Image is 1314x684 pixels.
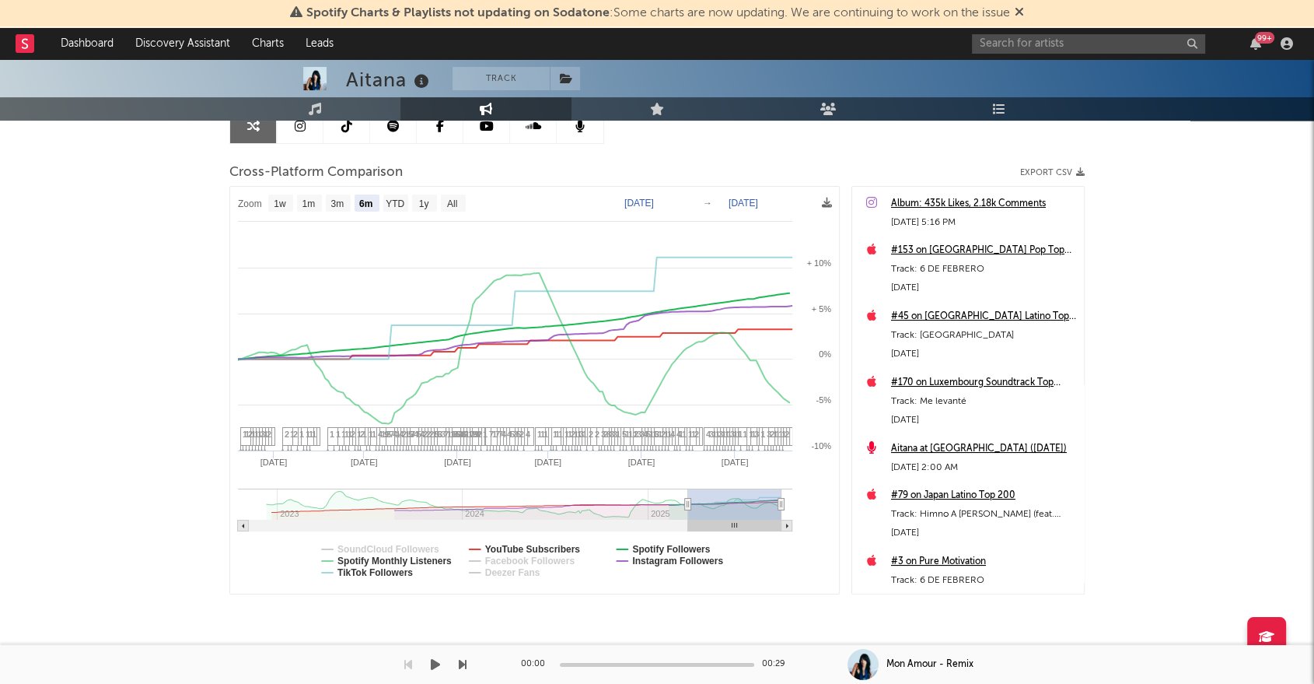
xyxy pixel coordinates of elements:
[405,430,414,439] span: 13
[613,430,617,439] span: 3
[781,430,786,439] span: 1
[124,28,241,59] a: Discovery Assistant
[351,458,378,467] text: [DATE]
[453,67,550,90] button: Track
[423,430,428,439] span: 2
[891,326,1076,345] div: Track: [GEOGRAPHIC_DATA]
[1020,168,1085,177] button: Export CSV
[1255,32,1274,44] div: 99 +
[812,304,832,314] text: + 5%
[441,430,446,439] span: 3
[302,198,315,209] text: 1m
[357,430,362,439] span: 1
[330,430,334,439] span: 1
[420,430,425,439] span: 4
[754,430,759,439] span: 3
[729,198,758,209] text: [DATE]
[891,307,1076,326] a: #45 on [GEOGRAPHIC_DATA] Latino Top 200
[891,392,1076,411] div: Track: Me levanté
[381,430,390,439] span: 12
[432,430,442,439] span: 15
[295,28,344,59] a: Leads
[773,430,778,439] span: 1
[694,430,699,439] span: 2
[1250,37,1261,50] button: 99+
[306,7,1010,19] span: : Some charts are now updating. We are continuing to work on the issue
[577,430,582,439] span: 1
[285,430,289,439] span: 2
[306,7,610,19] span: Spotify Charts & Playlists not updating on Sodatone
[667,430,672,439] span: 1
[767,430,771,439] span: 3
[417,430,421,439] span: 5
[891,571,1076,590] div: Track: 6 DE FEBRERO
[819,349,831,359] text: 0%
[238,198,262,209] text: Zoom
[571,430,575,439] span: 2
[260,430,265,439] span: 3
[760,430,765,439] span: 1
[337,567,413,578] text: TikTok Followers
[658,430,662,439] span: 1
[510,430,515,439] span: 5
[649,430,659,439] span: 15
[891,213,1076,232] div: [DATE] 5:16 PM
[891,440,1076,458] div: Aitana at [GEOGRAPHIC_DATA] ([DATE])
[306,430,310,439] span: 1
[703,198,712,209] text: →
[670,430,675,439] span: 4
[485,567,540,578] text: Deezer Fans
[601,430,606,439] span: 3
[447,198,457,209] text: All
[419,198,429,209] text: 1y
[595,430,599,439] span: 2
[229,163,403,182] span: Cross-Platform Comparison
[393,430,397,439] span: 4
[540,430,545,439] span: 1
[299,430,304,439] span: 1
[396,430,400,439] span: 1
[632,556,723,566] text: Instagram Followers
[372,430,376,439] span: 1
[399,430,404,439] span: 4
[718,430,723,439] span: 3
[891,486,1076,505] div: #79 on Japan Latino Top 200
[330,198,344,209] text: 3m
[886,658,973,672] div: Mon Amour - Remix
[537,430,542,439] span: 1
[891,345,1076,363] div: [DATE]
[429,430,434,439] span: 2
[348,430,352,439] span: 1
[254,430,259,439] span: 1
[606,430,611,439] span: 8
[715,430,720,439] span: 1
[521,655,552,674] div: 00:00
[891,279,1076,297] div: [DATE]
[489,430,494,439] span: 7
[891,195,1076,213] div: Album: 435k Likes, 2.18k Comments
[733,430,743,439] span: 11
[337,544,439,555] text: SoundCloud Followers
[712,430,717,439] span: 1
[241,28,295,59] a: Charts
[676,430,681,439] span: 4
[543,430,548,439] span: 1
[691,430,696,439] span: 1
[341,430,346,439] span: 1
[628,458,655,467] text: [DATE]
[501,430,506,439] span: 4
[632,544,710,555] text: Spotify Followers
[891,552,1076,571] div: #3 on Pure Motivation
[610,430,614,439] span: 3
[492,430,497,439] span: 1
[507,430,512,439] span: 4
[574,430,578,439] span: 1
[1015,7,1024,19] span: Dismiss
[243,430,247,439] span: 1
[891,505,1076,524] div: Track: Himno A [PERSON_NAME] (feat. [PERSON_NAME], [PERSON_NAME], [PERSON_NAME], [PERSON_NAME], [...
[369,430,373,439] span: 1
[290,430,295,439] span: 1
[519,430,524,439] span: 2
[312,430,316,439] span: 1
[344,430,349,439] span: 1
